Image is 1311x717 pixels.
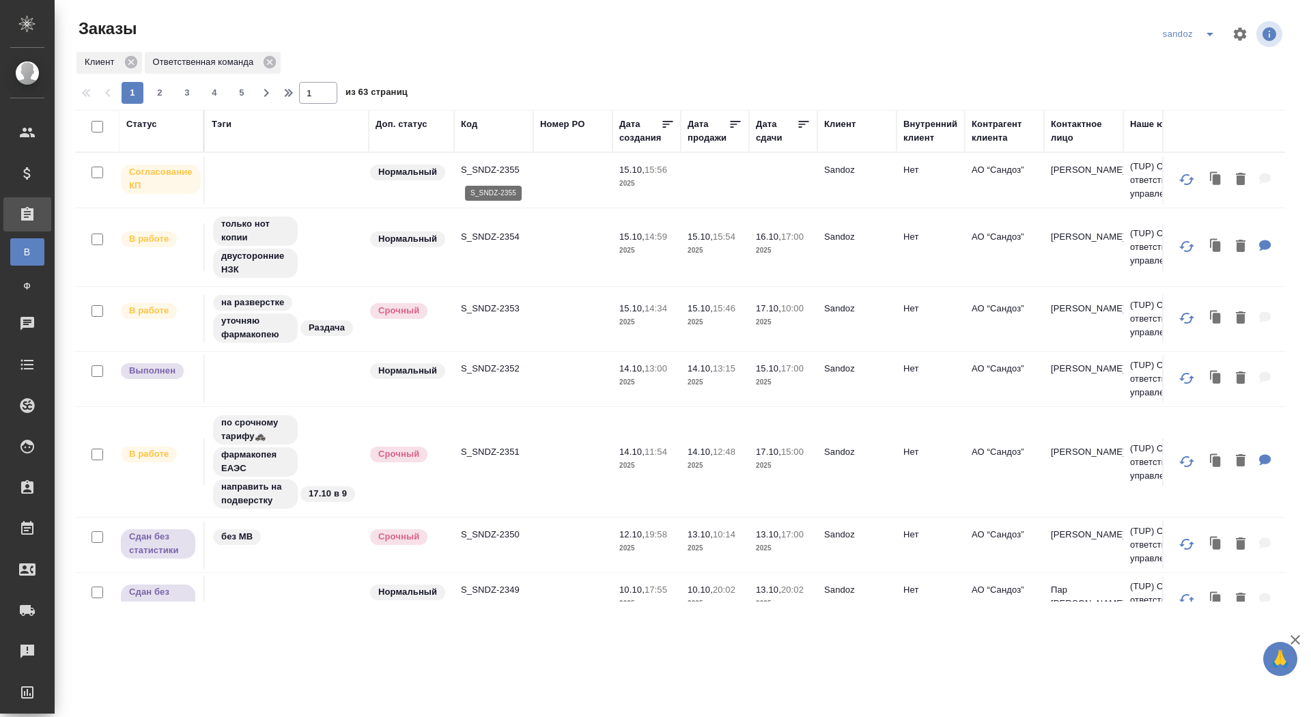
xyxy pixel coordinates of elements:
div: на разверстке, уточняю фармакопею, Раздача [212,294,362,344]
p: Sandoz [824,302,890,315]
button: Обновить [1170,302,1203,335]
p: 2025 [619,376,674,389]
div: Дата сдачи [756,117,797,145]
div: Статус по умолчанию для стандартных заказов [369,230,447,249]
p: Клиент [85,55,119,69]
p: Sandoz [824,362,890,376]
p: 13.10, [756,529,781,539]
p: 2025 [756,459,810,473]
p: 10.10, [688,585,713,595]
p: S_SNDZ-2354 [461,230,526,244]
p: Нормальный [378,232,437,246]
p: Срочный [378,304,419,318]
button: Удалить [1229,586,1252,614]
button: Для КМ: двусторонняя печать НЗК!!!!! [1252,233,1278,261]
a: В [10,238,44,266]
div: Выставляет ПМ после принятия заказа от КМа [119,230,197,249]
button: Обновить [1170,445,1203,478]
p: 13:15 [713,363,735,374]
div: Внутренний клиент [903,117,958,145]
button: Обновить [1170,163,1203,196]
p: 14.10, [688,363,713,374]
div: Выставляется автоматически, если на указанный объем услуг необходимо больше времени в стандартном... [369,445,447,464]
p: 10:00 [781,303,804,313]
p: 17.10 в 9 [309,487,347,501]
p: S_SNDZ-2351 [461,445,526,459]
button: Обновить [1170,528,1203,561]
button: Удалить [1229,305,1252,333]
div: только нот копии, двусторонние НЗК [212,215,362,279]
p: 15.10, [619,303,645,313]
div: Дата создания [619,117,661,145]
p: АО “Сандоз” [972,230,1037,244]
p: S_SNDZ-2355 [461,163,526,177]
span: Посмотреть информацию [1256,21,1285,47]
p: 10:14 [713,529,735,539]
p: Ответственная команда [153,55,259,69]
button: 🙏 [1263,642,1297,676]
p: Выполнен [129,364,175,378]
p: 2025 [619,177,674,191]
div: Выставляет ПМ, когда заказ сдан КМу, но начисления еще не проведены [119,528,197,560]
p: 2025 [756,597,810,610]
p: направить на подверстку [221,480,290,507]
p: Раздача [309,321,345,335]
button: Клонировать [1203,305,1229,333]
div: Статус по умолчанию для стандартных заказов [369,163,447,182]
div: Выставляется автоматически, если на указанный объем услуг необходимо больше времени в стандартном... [369,302,447,320]
p: только нот копии [221,217,290,244]
td: (TUP) Общество с ограниченной ответственностью «Технологии управления переводом» [1123,352,1287,406]
button: Удалить [1229,447,1252,475]
button: Клонировать [1203,531,1229,559]
button: Удалить [1229,531,1252,559]
p: 17:55 [645,585,667,595]
p: 17:00 [781,231,804,242]
button: 5 [231,82,253,104]
p: 15:46 [713,303,735,313]
p: 15.10, [756,363,781,374]
p: Нет [903,163,958,177]
span: 🙏 [1269,645,1292,673]
p: Согласование КП [129,165,193,193]
p: Нормальный [378,585,437,599]
p: 14.10, [619,447,645,457]
td: [PERSON_NAME] [1044,521,1123,569]
button: Удалить [1229,166,1252,194]
p: Нет [903,583,958,597]
p: 2025 [619,542,674,555]
p: 15.10, [619,231,645,242]
div: Контактное лицо [1051,117,1116,145]
button: Обновить [1170,230,1203,263]
span: 4 [203,86,225,100]
p: 14:34 [645,303,667,313]
p: 12.10, [619,529,645,539]
td: [PERSON_NAME] [1044,355,1123,403]
p: Sandoz [824,163,890,177]
button: 3 [176,82,198,104]
p: по срочному тарифу🚓 [221,416,290,443]
p: 2025 [688,542,742,555]
p: 2025 [619,459,674,473]
p: Sandoz [824,230,890,244]
p: S_SNDZ-2352 [461,362,526,376]
div: Код [461,117,477,131]
div: Наше юр. лицо [1130,117,1198,131]
span: В [17,245,38,259]
p: АО “Сандоз” [972,163,1037,177]
p: двусторонние НЗК [221,249,290,277]
td: (TUP) Общество с ограниченной ответственностью «Технологии управления переводом» [1123,153,1287,208]
p: 19:58 [645,529,667,539]
p: Нет [903,445,958,459]
p: уточняю фармакопею [221,314,290,341]
div: Клиент [824,117,856,131]
div: Выставляет ПМ после сдачи и проведения начислений. Последний этап для ПМа [119,362,197,380]
p: S_SNDZ-2353 [461,302,526,315]
div: Выставляется автоматически, если на указанный объем услуг необходимо больше времени в стандартном... [369,528,447,546]
p: 15.10, [688,303,713,313]
div: Выставляет ПМ после принятия заказа от КМа [119,302,197,320]
p: 2025 [619,315,674,329]
span: Заказы [75,18,137,40]
p: Sandoz [824,528,890,542]
p: Sandoz [824,583,890,597]
p: без МВ [221,530,253,544]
